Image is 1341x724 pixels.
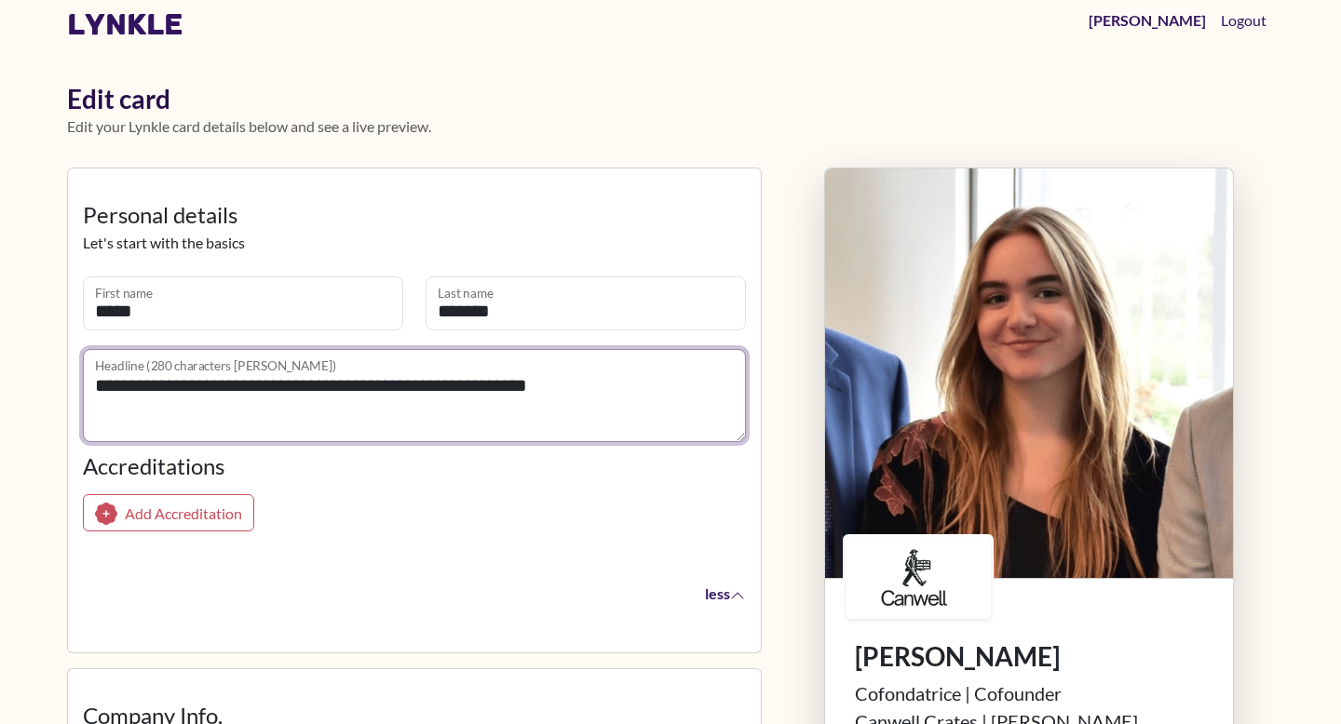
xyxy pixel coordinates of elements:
button: less [693,574,746,611]
img: profile picture [825,168,1233,578]
span: Add Accreditation [125,504,242,522]
h1: [PERSON_NAME] [855,641,1203,673]
span: less [705,584,745,602]
button: Logout [1213,2,1274,39]
legend: Personal details [83,198,746,232]
a: [PERSON_NAME] [1081,2,1213,39]
h1: Edit card [67,84,1274,115]
p: Let's start with the basics [83,232,746,254]
a: lynkle [67,7,183,42]
h3: Accreditations [83,453,746,480]
button: Add Accreditation [83,494,254,531]
div: Cofondatrice | Cofounder [855,679,1203,707]
p: Edit your Lynkle card details below and see a live preview. [67,115,1274,138]
img: logo [846,537,991,619]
